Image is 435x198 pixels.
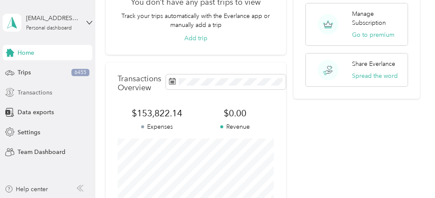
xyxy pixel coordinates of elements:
span: Settings [18,128,40,137]
p: Revenue [196,122,274,131]
span: 6455 [71,69,89,77]
p: Transactions Overview [118,74,161,92]
button: Go to premium [352,30,394,39]
button: Help center [5,185,48,194]
iframe: Everlance-gr Chat Button Frame [387,150,435,198]
p: Manage Subscription [352,9,402,27]
span: Trips [18,68,31,77]
button: Spread the word [352,71,398,80]
div: Personal dashboard [26,26,72,31]
p: Track your trips automatically with the Everlance app or manually add a trip [118,12,274,30]
p: Expenses [118,122,196,131]
span: Data exports [18,108,54,117]
span: Transactions [18,88,52,97]
div: [EMAIL_ADDRESS][DOMAIN_NAME] [26,14,80,23]
span: Team Dashboard [18,148,65,157]
span: Home [18,48,34,57]
button: Add trip [184,34,207,43]
span: $0.00 [196,107,274,119]
p: Share Everlance [352,59,395,68]
span: $153,822.14 [118,107,196,119]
